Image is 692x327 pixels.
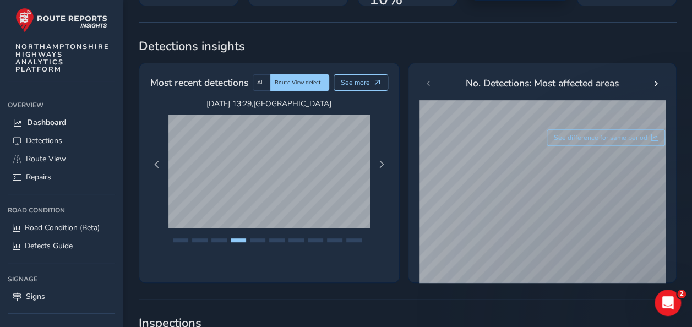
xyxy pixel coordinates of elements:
a: Signs [8,287,115,306]
button: Page 3 [211,238,227,242]
span: See more [341,78,370,87]
button: Page 6 [269,238,285,242]
button: Page 1 [173,238,188,242]
span: AI [257,79,263,86]
button: Previous Page [149,157,165,172]
button: Next Page [374,157,389,172]
span: Detections insights [139,38,677,54]
div: Route View defect [270,74,329,91]
a: Defects Guide [8,237,115,255]
button: Page 4 [231,238,246,242]
span: No. Detections: Most affected areas [466,76,619,90]
span: [DATE] 13:29 , [GEOGRAPHIC_DATA] [168,99,370,109]
button: Page 8 [308,238,323,242]
span: Route View defect [275,79,321,86]
button: See more [334,74,388,91]
span: Most recent detections [150,75,248,90]
div: Signage [8,271,115,287]
span: NORTHAMPTONSHIRE HIGHWAYS ANALYTICS PLATFORM [15,43,110,73]
span: Defects Guide [25,241,73,251]
iframe: Intercom live chat [655,290,681,316]
button: Page 2 [192,238,208,242]
div: AI [253,74,270,91]
a: Repairs [8,168,115,186]
button: Page 9 [327,238,342,242]
span: Route View [26,154,66,164]
a: Route View [8,150,115,168]
a: Detections [8,132,115,150]
button: Page 10 [346,238,362,242]
span: See difference for same period [554,133,647,142]
span: Repairs [26,172,51,182]
button: See difference for same period [547,129,666,146]
button: Page 5 [250,238,265,242]
span: Detections [26,135,62,146]
span: Dashboard [27,117,66,128]
a: Dashboard [8,113,115,132]
span: 2 [677,290,686,298]
button: Page 7 [288,238,304,242]
div: Road Condition [8,202,115,219]
span: Signs [26,291,45,302]
img: rr logo [15,8,107,32]
span: Road Condition (Beta) [25,222,100,233]
a: Road Condition (Beta) [8,219,115,237]
div: Overview [8,97,115,113]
